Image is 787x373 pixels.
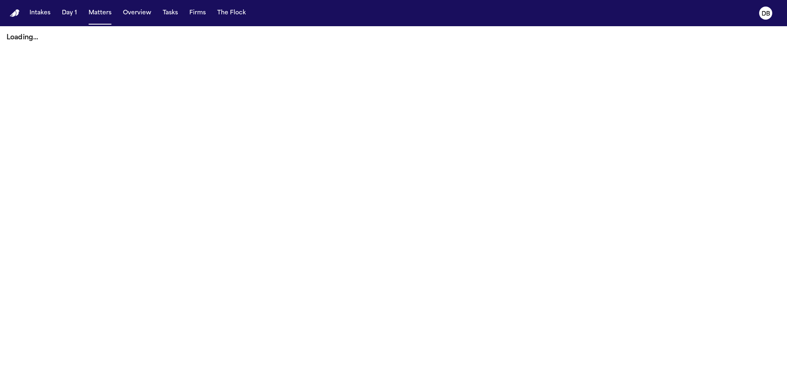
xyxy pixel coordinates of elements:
button: Firms [186,6,209,20]
button: Intakes [26,6,54,20]
button: Day 1 [59,6,80,20]
a: Home [10,9,20,17]
button: Tasks [159,6,181,20]
p: Loading... [7,33,780,43]
button: Overview [120,6,155,20]
button: The Flock [214,6,249,20]
img: Finch Logo [10,9,20,17]
button: Matters [85,6,115,20]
